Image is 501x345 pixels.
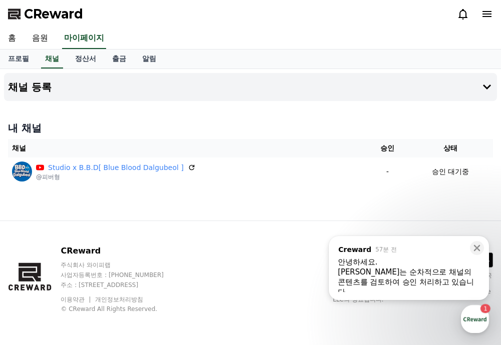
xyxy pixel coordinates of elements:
[24,6,83,22] span: CReward
[61,296,92,303] a: 이용약관
[104,49,134,68] a: 출금
[61,305,183,313] p: © CReward All Rights Reserved.
[95,296,143,303] a: 개인정보처리방침
[8,139,367,157] th: 채널
[61,271,183,279] p: 사업자등록번호 : [PHONE_NUMBER]
[12,161,32,181] img: Studio x B.B.D[ Blue Blood Dalgubeol ]
[432,166,469,177] p: 승인 대기중
[8,81,52,92] h4: 채널 등록
[61,281,183,289] p: 주소 : [STREET_ADDRESS]
[371,166,404,177] p: -
[61,245,183,257] p: CReward
[67,49,104,68] a: 정산서
[8,6,83,22] a: CReward
[48,162,184,173] a: Studio x B.B.D[ Blue Blood Dalgubeol ]
[24,28,56,49] a: 음원
[408,139,493,157] th: 상태
[134,49,164,68] a: 알림
[8,121,493,135] h4: 내 채널
[4,73,497,101] button: 채널 등록
[367,139,408,157] th: 승인
[61,261,183,269] p: 주식회사 와이피랩
[62,28,106,49] a: 마이페이지
[36,173,196,181] p: @피버형
[41,49,63,68] a: 채널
